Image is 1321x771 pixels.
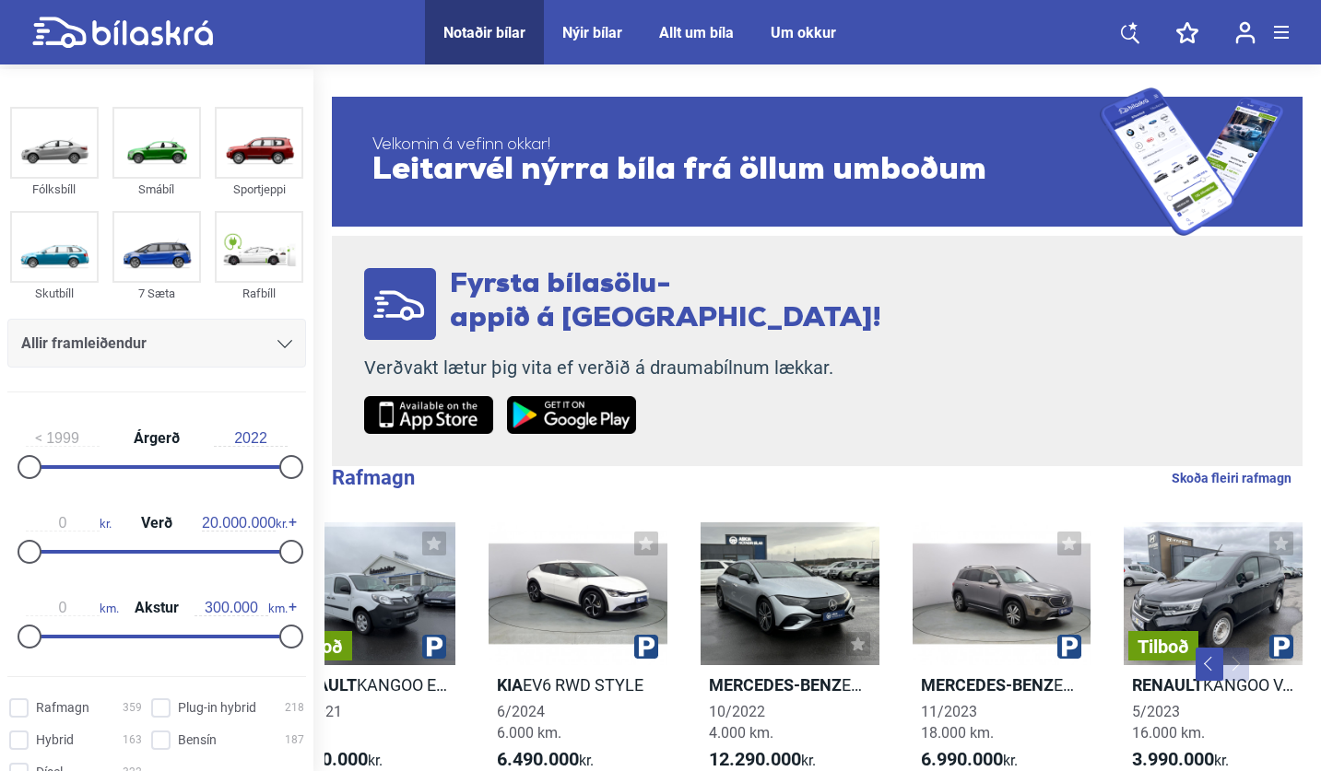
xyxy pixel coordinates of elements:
[215,283,303,304] div: Rafbíll
[1132,703,1205,742] span: 5/2023 16.000 km.
[195,600,288,616] span: km.
[285,698,304,718] span: 218
[1132,749,1229,771] span: kr.
[1172,466,1292,490] a: Skoða fleiri rafmagn
[130,601,183,615] span: Akstur
[286,749,383,771] span: kr.
[178,698,256,718] span: Plug-in hybrid
[1124,674,1303,695] h2: KANGOO VAN E-TECH 45KWH
[112,179,201,200] div: Smábíl
[921,703,994,742] span: 11/2023 18.000 km.
[10,179,99,200] div: Fólksbíll
[10,283,99,304] div: Skutbíll
[364,356,881,380] p: Verðvakt lætur þig vita ef verðið á draumabílnum lækkar.
[286,748,368,770] b: 2.990.000
[1138,637,1189,656] span: Tilboð
[178,730,217,750] span: Bensín
[497,703,561,742] span: 6/2024 6.000 km.
[1196,648,1223,681] button: Previous
[701,674,879,695] h2: EQE 350 4MATIC POWER
[450,271,881,333] span: Fyrsta bílasölu- appið á [GEOGRAPHIC_DATA]!
[372,155,1100,188] span: Leitarvél nýrra bíla frá öllum umboðum
[1132,675,1203,695] b: Renault
[21,331,147,356] span: Allir framleiðendur
[1235,21,1256,44] img: user-login.svg
[497,749,594,771] span: kr.
[332,88,1303,236] a: Velkomin á vefinn okkar!Leitarvél nýrra bíla frá öllum umboðum
[112,283,201,304] div: 7 Sæta
[202,515,288,532] span: kr.
[1132,748,1214,770] b: 3.990.000
[36,698,89,718] span: Rafmagn
[285,730,304,750] span: 187
[659,24,734,41] a: Allt um bíla
[921,749,1018,771] span: kr.
[26,515,112,532] span: kr.
[123,730,142,750] span: 163
[497,748,579,770] b: 6.490.000
[136,516,177,531] span: Verð
[913,674,1091,695] h2: EQB 300 4MATIC PROGRESSIVE
[771,24,836,41] a: Um okkur
[709,675,842,695] b: Mercedes-Benz
[709,748,801,770] b: 12.290.000
[562,24,622,41] a: Nýir bílar
[129,431,184,446] span: Árgerð
[372,136,1100,155] span: Velkomin á vefinn okkar!
[36,730,74,750] span: Hybrid
[277,674,456,695] h2: KANGOO EXPRESS Z.E.
[921,675,1054,695] b: Mercedes-Benz
[215,179,303,200] div: Sportjeppi
[709,749,816,771] span: kr.
[709,703,773,742] span: 10/2022 4.000 km.
[1221,648,1249,681] button: Next
[26,600,119,616] span: km.
[921,748,1003,770] b: 6.990.000
[497,675,523,695] b: Kia
[489,674,667,695] h2: EV6 RWD STYLE
[123,698,142,718] span: 359
[443,24,525,41] a: Notaðir bílar
[332,466,415,489] b: Rafmagn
